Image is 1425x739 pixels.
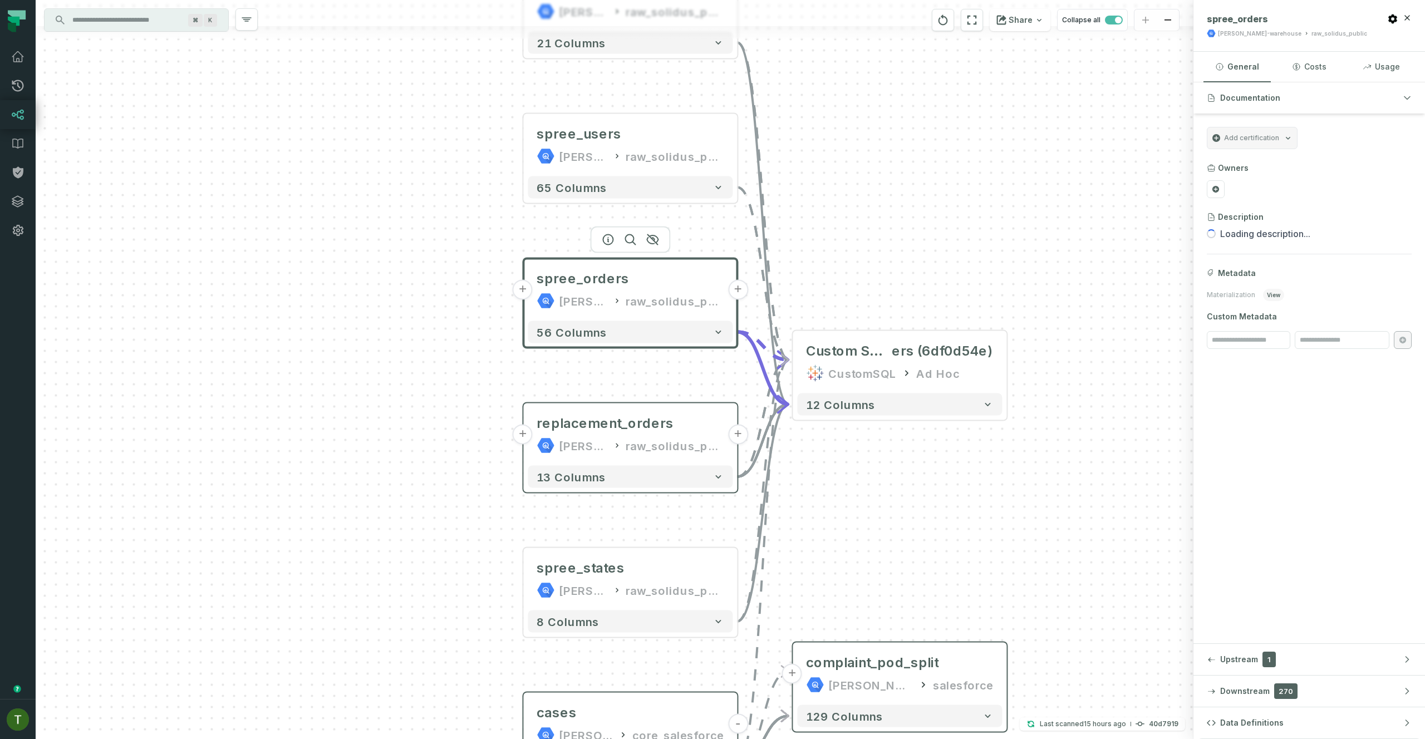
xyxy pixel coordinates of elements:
[1218,268,1256,279] span: Metadata
[537,270,629,288] span: spree_orders
[537,125,621,143] div: spree_users
[1193,707,1425,738] button: Data Definitions
[537,704,577,722] div: cases
[1220,227,1310,240] span: Loading description...
[537,470,606,484] span: 13 columns
[1193,644,1425,675] button: Upstream1
[626,582,724,599] div: raw_solidus_public
[1220,654,1258,665] span: Upstream
[1262,652,1276,667] span: 1
[1207,13,1268,24] span: spree_orders
[828,364,896,382] div: CustomSQL
[737,332,788,405] g: Edge from ada36df458a52a0a1f029ea8ee89859d to 6ee03ff74a41dd988f8a69f0ac33a20f
[737,360,788,477] g: Edge from 111a9170ba7fe1a8f1727956e6bd7d3c to 6ee03ff74a41dd988f8a69f0ac33a20f
[537,615,599,628] span: 8 columns
[728,425,748,445] button: +
[537,326,607,339] span: 56 columns
[12,684,22,694] div: Tooltip anchor
[513,280,533,300] button: +
[1207,290,1255,299] span: Materialization
[559,292,608,310] div: juul-warehouse
[1193,676,1425,707] button: Downstream270
[1040,718,1126,730] p: Last scanned
[1084,720,1126,728] relative-time: Sep 11, 2025, 6:22 AM GMT+3
[806,342,993,360] div: Custom SQL Query @ Replacement Orders (6df0d54e)
[916,364,960,382] div: Ad Hoc
[1207,127,1298,149] button: Add certification
[1057,9,1128,31] button: Collapse all
[7,708,29,731] img: avatar of Tomer Galun
[1220,686,1270,697] span: Downstream
[1193,82,1425,114] button: Documentation
[1220,717,1284,728] span: Data Definitions
[537,559,625,577] div: spree_states
[1220,92,1280,104] span: Documentation
[1218,211,1264,223] h3: Description
[626,147,724,165] div: raw_solidus_public
[892,342,993,360] span: ers (6df0d54e)
[537,36,606,50] span: 21 columns
[626,292,724,310] div: raw_solidus_public
[537,181,607,194] span: 65 columns
[1274,683,1298,699] span: 270
[1203,52,1271,82] button: General
[559,437,608,455] div: juul-warehouse
[737,360,788,622] g: Edge from 2ff772eb7ce381ac5563d7a0c7495ca5 to 6ee03ff74a41dd988f8a69f0ac33a20f
[728,280,748,300] button: +
[806,710,883,723] span: 129 columns
[1157,9,1179,31] button: zoom out
[933,676,993,694] div: salesforce
[1275,52,1343,82] button: Costs
[728,714,748,734] button: -
[1348,52,1415,82] button: Usage
[806,654,938,672] div: complaint_pod_split
[1149,721,1178,727] h4: 40d7919
[1218,162,1249,174] h3: Owners
[990,9,1050,31] button: Share
[204,14,217,27] span: Press ⌘ + K to focus the search bar
[537,415,674,432] div: replacement_orders
[1020,717,1185,731] button: Last scanned[DATE] 6:22:06 AM40d7919
[626,437,724,455] div: raw_solidus_public
[188,14,203,27] span: Press ⌘ + K to focus the search bar
[1311,29,1367,38] div: raw_solidus_public
[559,147,608,165] div: juul-warehouse
[1218,29,1301,38] div: juul-warehouse
[828,676,913,694] div: juul-customer-service
[513,425,533,445] button: +
[1263,289,1284,301] span: view
[1224,134,1279,142] span: Add certification
[782,664,802,684] button: +
[559,582,608,599] div: juul-warehouse
[806,398,875,411] span: 12 columns
[1207,311,1412,322] span: Custom Metadata
[737,43,788,360] g: Edge from b133ab2b08f708c83ed754c4c4aafeb0 to 6ee03ff74a41dd988f8a69f0ac33a20f
[806,342,892,360] span: Custom SQL Query @ Replacement Ord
